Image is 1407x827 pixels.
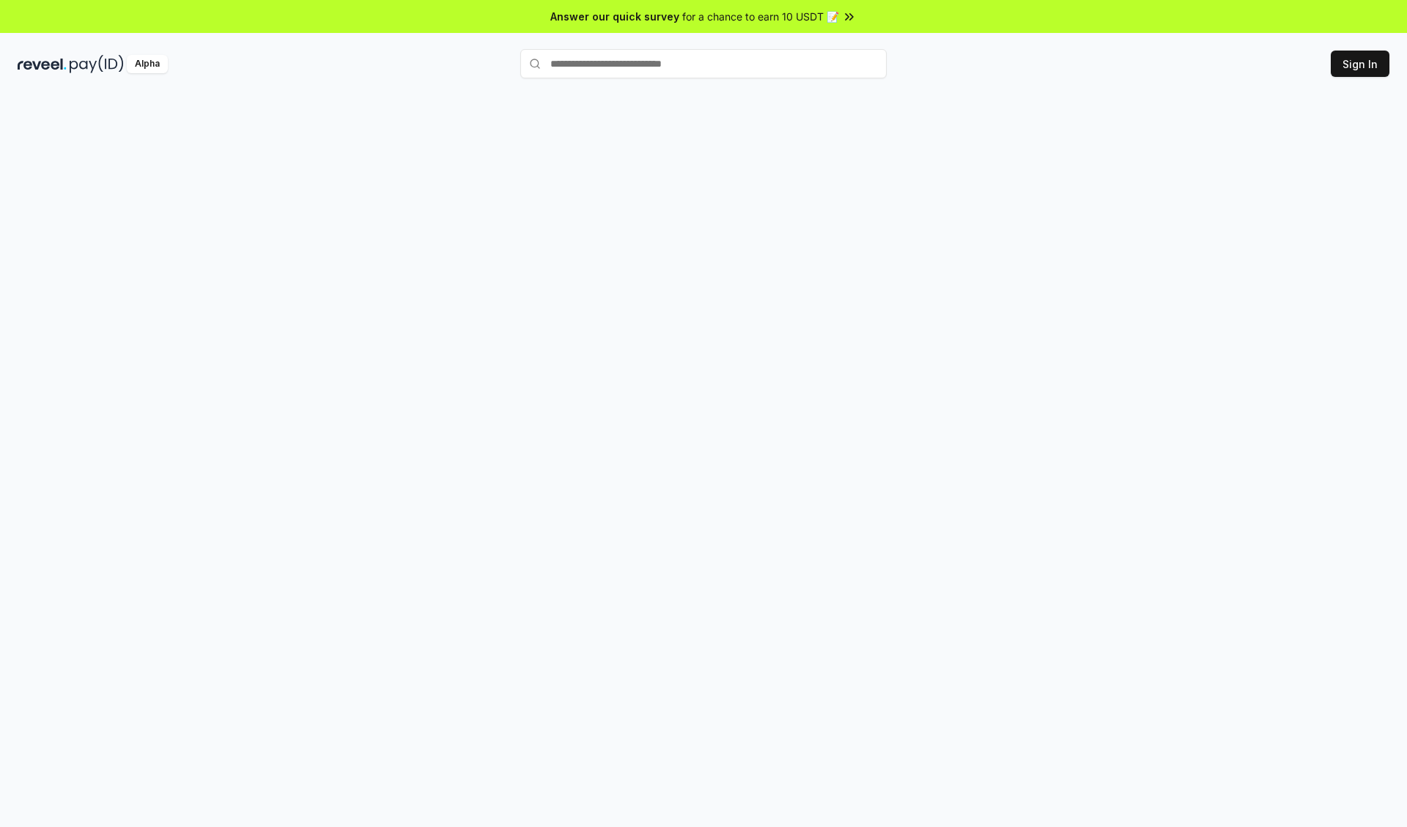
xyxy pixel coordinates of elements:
div: Alpha [127,55,168,73]
span: for a chance to earn 10 USDT 📝 [682,9,839,24]
span: Answer our quick survey [550,9,679,24]
img: reveel_dark [18,55,67,73]
button: Sign In [1331,51,1389,77]
img: pay_id [70,55,124,73]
